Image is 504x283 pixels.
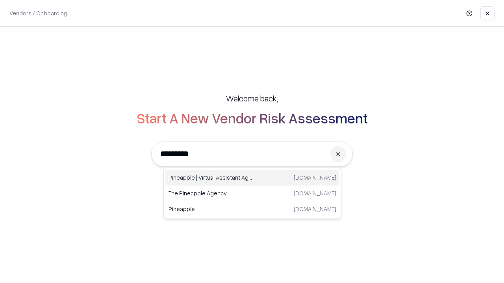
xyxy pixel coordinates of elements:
p: Pineapple [169,205,252,213]
p: [DOMAIN_NAME] [294,189,336,197]
h5: Welcome back, [226,93,278,104]
div: Suggestions [163,168,341,219]
p: Vendors / Onboarding [9,9,67,17]
p: [DOMAIN_NAME] [294,173,336,182]
h2: Start A New Vendor Risk Assessment [137,110,368,126]
p: Pineapple | Virtual Assistant Agency [169,173,252,182]
p: The Pineapple Agency [169,189,252,197]
p: [DOMAIN_NAME] [294,205,336,213]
